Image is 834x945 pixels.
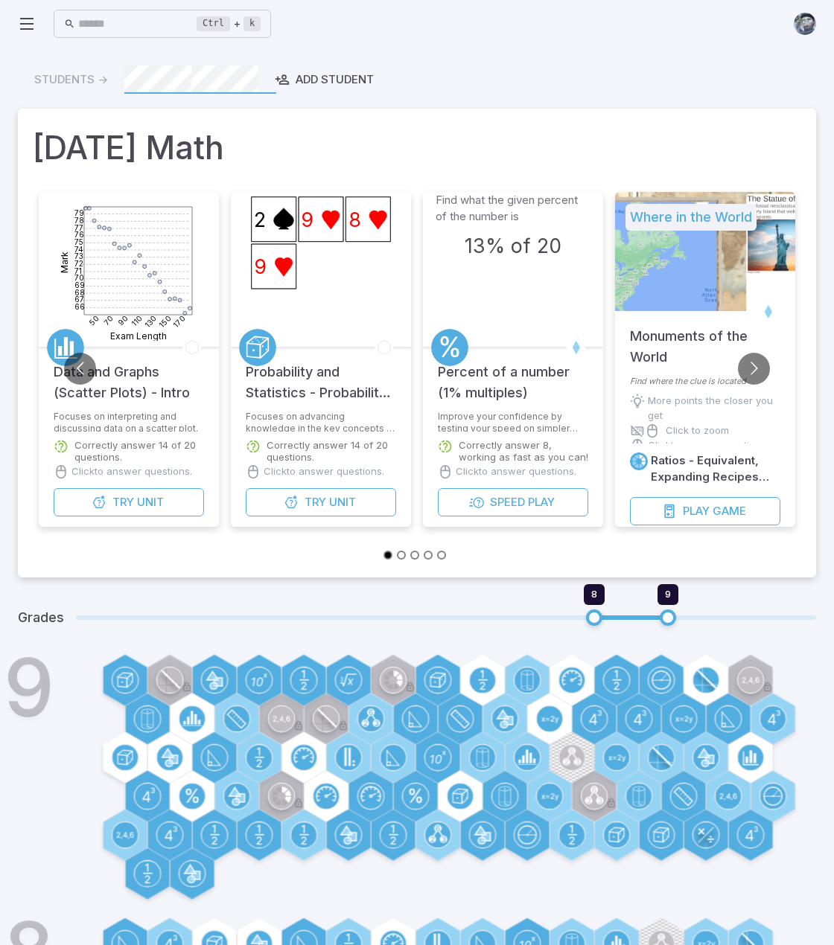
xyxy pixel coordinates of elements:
[528,494,555,510] span: Play
[74,208,84,217] text: 79
[267,439,396,463] p: Correctly answer 14 of 20 questions.
[33,124,801,171] h1: [DATE] Math
[64,353,96,385] button: Go to previous slide
[74,288,85,297] text: 68
[74,439,204,463] p: Correctly answer 14 of 20 questions.
[59,252,70,273] text: Mark
[157,313,173,329] text: 150
[197,16,230,31] kbd: Ctrl
[74,273,84,282] text: 70
[74,230,84,239] text: 76
[143,313,159,329] text: 130
[74,237,83,246] text: 75
[246,347,396,403] h5: Probability and Statistics - Probability with Factorials Practice
[431,329,468,366] a: Percentages
[54,488,204,516] button: TryUnit
[424,551,433,560] button: Go to slide 4
[713,503,746,519] span: Game
[239,329,276,366] a: Probability
[18,607,64,628] h5: Grades
[71,464,192,479] p: Click to answer questions.
[130,313,144,327] text: 110
[275,71,374,88] div: Add Student
[648,394,780,423] p: More points the closer you get
[591,588,597,600] span: 8
[54,411,204,432] p: Focuses on interpreting and discussing data on a scatter plot.
[794,13,816,35] img: andrew.jpg
[437,551,446,560] button: Go to slide 5
[4,647,55,728] h1: 9
[74,223,83,232] text: 77
[625,204,757,231] h5: Where in the World
[110,330,167,342] text: Exam Length
[74,295,84,304] text: 67
[74,216,84,225] text: 78
[630,311,780,368] h5: Monuments of the World
[74,245,83,254] text: 74
[630,497,780,525] button: PlayGame
[197,15,261,33] div: +
[651,452,780,485] h6: Ratios - Equivalent, Expanding Recipes with Integer Multiples - Fractions
[74,281,85,289] text: 69
[116,313,130,327] text: 90
[436,192,591,225] p: Find what the given percent of the number is
[87,313,101,327] text: 50
[665,588,671,600] span: 9
[74,259,83,268] text: 72
[456,464,576,479] p: Click to answer questions.
[630,375,780,388] p: Find where the clue is located
[102,313,115,327] text: 70
[738,353,770,385] button: Go to next slide
[305,494,326,510] span: Try
[112,494,134,510] span: Try
[137,494,164,510] span: Unit
[47,329,84,366] a: Data/Graphing
[683,503,710,519] span: Play
[74,252,83,260] text: 73
[329,494,356,510] span: Unit
[397,551,406,560] button: Go to slide 2
[666,423,729,438] p: Click to zoom
[490,494,525,510] span: Speed
[348,208,361,231] text: 8
[254,254,267,278] text: 9
[438,488,588,516] button: SpeedPlay
[246,488,396,516] button: TryUnit
[383,551,392,560] button: Go to slide 1
[301,208,313,231] text: 9
[74,266,82,275] text: 71
[246,411,396,432] p: Focuses on advancing knowledge in the key concepts of probability including practice with factori...
[630,452,648,470] a: Rates/Ratios
[410,551,419,560] button: Go to slide 3
[465,231,561,260] h3: 13% of 20
[254,208,266,231] text: 2
[54,347,204,403] h5: Data and Graphs (Scatter Plots) - Intro
[74,302,85,311] text: 66
[459,439,588,463] p: Correctly answer 8, working as fast as you can!
[438,347,588,403] h5: Percent of a number (1% multiples)
[243,16,261,31] kbd: k
[171,313,187,329] text: 170
[438,411,588,432] p: Improve your confidence by testing your speed on simpler questions.
[648,438,768,453] p: Click to answer questions.
[264,464,384,479] p: Click to answer questions.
